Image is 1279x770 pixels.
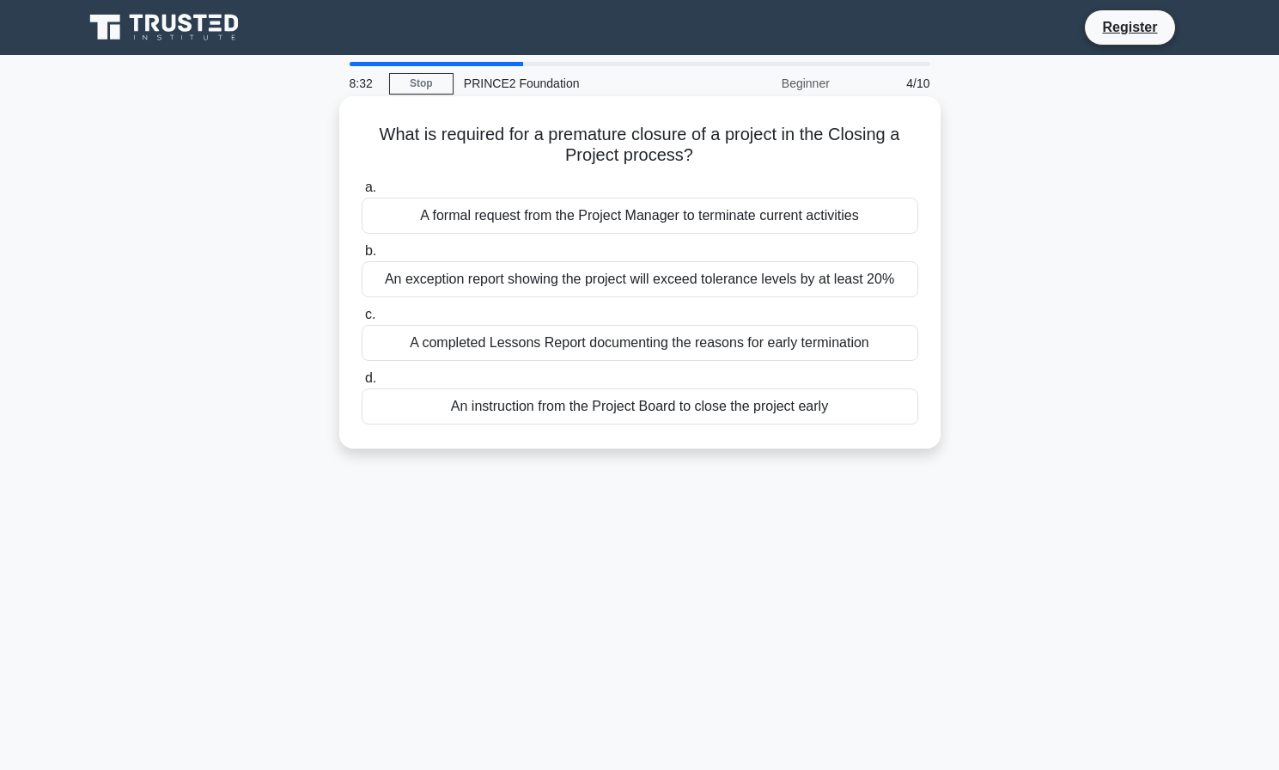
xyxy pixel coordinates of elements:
span: b. [365,243,376,258]
div: Beginner [690,66,840,101]
span: d. [365,370,376,385]
span: c. [365,307,375,321]
div: An exception report showing the project will exceed tolerance levels by at least 20% [362,261,918,297]
div: A formal request from the Project Manager to terminate current activities [362,198,918,234]
div: 4/10 [840,66,941,101]
div: A completed Lessons Report documenting the reasons for early termination [362,325,918,361]
a: Stop [389,73,454,95]
div: An instruction from the Project Board to close the project early [362,388,918,425]
div: 8:32 [339,66,389,101]
span: a. [365,180,376,194]
a: Register [1092,16,1167,38]
h5: What is required for a premature closure of a project in the Closing a Project process? [360,124,920,167]
div: PRINCE2 Foundation [454,66,690,101]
